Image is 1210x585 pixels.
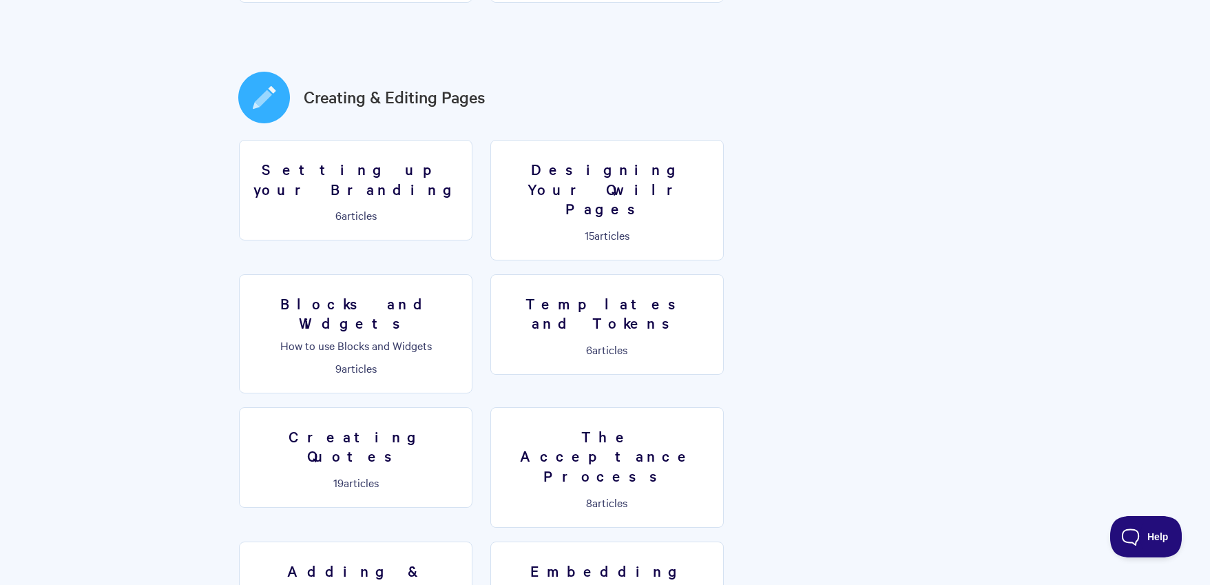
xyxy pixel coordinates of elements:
[499,159,715,218] h3: Designing Your Qwilr Pages
[335,207,342,223] span: 6
[490,274,724,375] a: Templates and Tokens 6articles
[586,342,592,357] span: 6
[333,475,344,490] span: 19
[248,159,463,198] h3: Setting up your Branding
[1110,516,1182,557] iframe: Toggle Customer Support
[239,407,472,508] a: Creating Quotes 19articles
[248,476,463,489] p: articles
[248,362,463,374] p: articles
[499,343,715,356] p: articles
[239,140,472,240] a: Setting up your Branding 6articles
[248,339,463,351] p: How to use Blocks and Widgets
[248,427,463,466] h3: Creating Quotes
[499,229,715,241] p: articles
[490,140,724,260] a: Designing Your Qwilr Pages 15articles
[239,274,472,393] a: Blocks and Widgets How to use Blocks and Widgets 9articles
[499,427,715,486] h3: The Acceptance Process
[586,495,592,510] span: 8
[499,496,715,509] p: articles
[248,209,463,221] p: articles
[585,227,594,243] span: 15
[304,85,486,110] a: Creating & Editing Pages
[248,294,463,333] h3: Blocks and Widgets
[490,407,724,528] a: The Acceptance Process 8articles
[335,360,342,376] span: 9
[499,294,715,333] h3: Templates and Tokens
